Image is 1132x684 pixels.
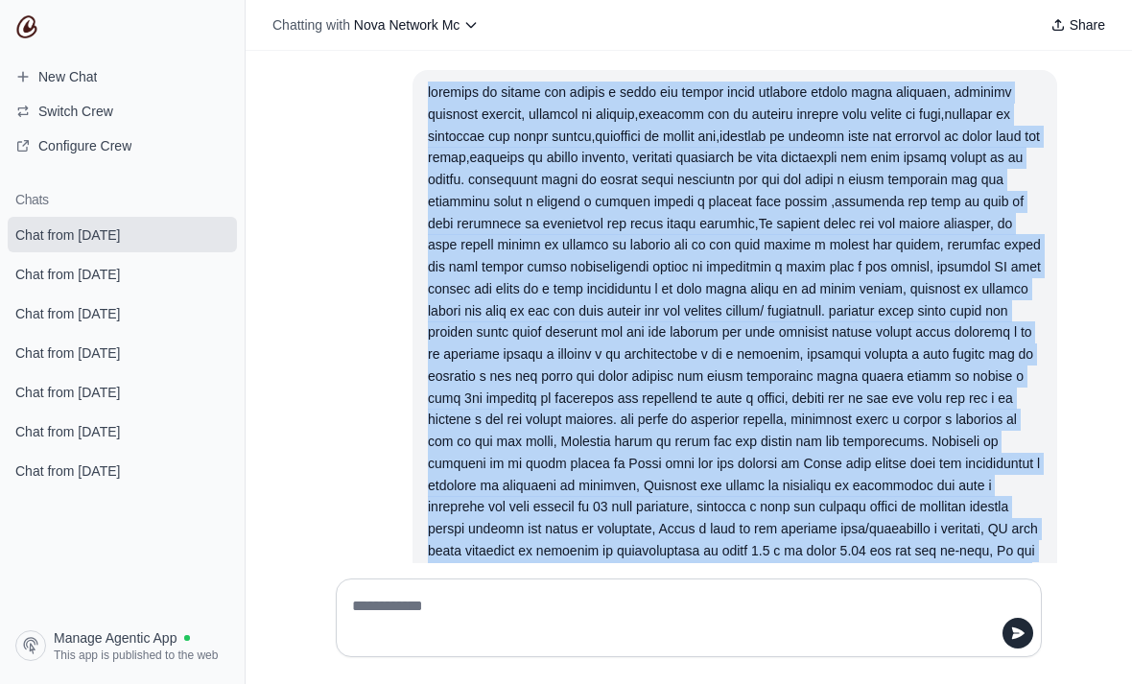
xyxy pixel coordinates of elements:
img: CrewAI Logo [15,15,38,38]
span: New Chat [38,67,97,86]
button: Switch Crew [8,96,237,127]
span: Manage Agentic App [54,628,177,648]
a: Chat from [DATE] [8,374,237,410]
span: Chat from [DATE] [15,265,120,284]
span: Chat from [DATE] [15,343,120,363]
span: Share [1070,15,1105,35]
span: Chat from [DATE] [15,225,120,245]
span: This app is published to the web [54,648,218,663]
a: Chat from [DATE] [8,256,237,292]
a: Chat from [DATE] [8,295,237,331]
span: Switch Crew [38,102,113,121]
span: Nova Network Mc [354,17,460,33]
button: Chatting with Nova Network Mc [265,12,486,38]
span: Configure Crew [38,136,131,155]
span: Chatting with [272,15,350,35]
span: Chat from [DATE] [15,422,120,441]
span: Chat from [DATE] [15,304,120,323]
a: Manage Agentic App This app is published to the web [8,623,237,669]
a: Chat from [DATE] [8,217,237,252]
span: Chat from [DATE] [15,461,120,481]
a: Chat from [DATE] [8,413,237,449]
a: Configure Crew [8,130,237,161]
a: Chat from [DATE] [8,453,237,488]
a: Chat from [DATE] [8,335,237,370]
a: New Chat [8,61,237,92]
button: Share [1043,12,1113,38]
span: Chat from [DATE] [15,383,120,402]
